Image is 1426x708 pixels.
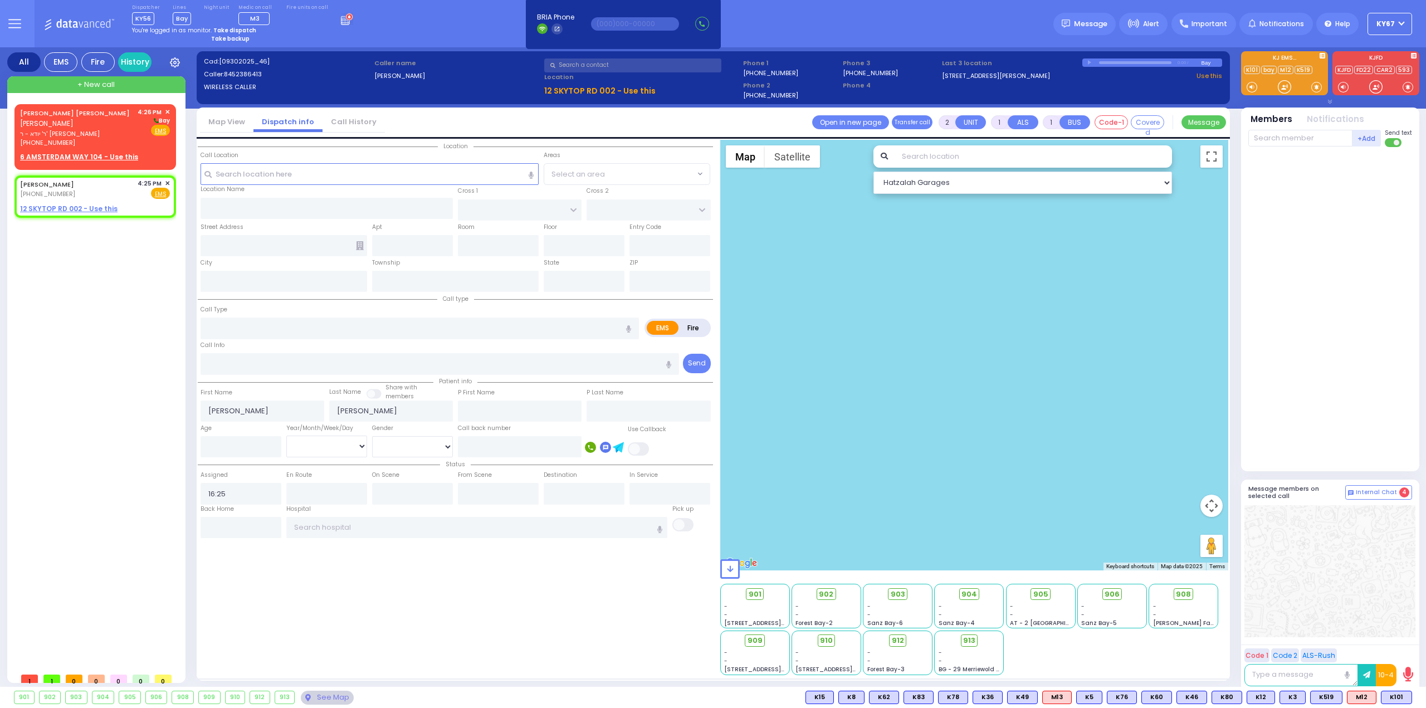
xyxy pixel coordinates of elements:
div: K46 [1176,691,1207,704]
span: Notifications [1259,19,1304,29]
label: Floor [544,223,557,232]
u: EMS [155,127,167,135]
div: K36 [973,691,1003,704]
span: Phone 2 [743,81,839,90]
label: KJFD [1332,55,1419,63]
label: Last Name [329,388,361,397]
button: Show satellite imagery [765,145,820,168]
div: ALS [1042,691,1072,704]
button: Transfer call [892,115,932,129]
span: Internal Chat [1356,489,1397,496]
span: 4:25 PM [138,179,162,188]
div: 909 [199,691,220,704]
span: - [795,648,799,657]
span: - [1153,602,1156,611]
span: + New call [77,79,115,90]
input: Search a contact [544,58,721,72]
h5: Message members on selected call [1248,485,1345,500]
span: 1 [43,675,60,683]
label: In Service [629,471,658,480]
div: BLS [869,691,899,704]
div: K49 [1007,691,1038,704]
span: [09302025_46] [219,57,270,66]
div: BLS [973,691,1003,704]
span: - [795,657,799,665]
span: 905 [1033,589,1048,600]
div: BLS [805,691,834,704]
label: Assigned [201,471,228,480]
div: BLS [1141,691,1172,704]
label: Dispatcher [132,4,160,11]
span: members [385,392,414,401]
label: From Scene [458,471,492,480]
div: K3 [1280,691,1306,704]
label: Street Address [201,223,243,232]
span: Send text [1385,129,1412,137]
a: Use this [1197,71,1222,81]
div: K80 [1212,691,1242,704]
button: BUS [1059,115,1090,129]
span: 908 [1176,589,1191,600]
div: 912 [250,691,270,704]
div: See map [301,691,353,705]
label: Caller: [204,70,370,79]
img: comment-alt.png [1348,490,1354,496]
span: ✕ [165,179,170,188]
span: [PERSON_NAME] Farm [1153,619,1219,627]
label: Last 3 location [942,58,1082,68]
span: 913 [963,635,975,646]
button: 10-4 [1376,664,1396,686]
span: - [724,602,727,611]
div: BLS [838,691,865,704]
label: En Route [286,471,312,480]
label: ZIP [629,258,638,267]
button: Notifications [1307,113,1364,126]
label: P First Name [458,388,495,397]
span: - [939,611,942,619]
label: WIRELESS CALLER [204,82,370,92]
input: Search hospital [286,517,668,538]
div: All [7,52,41,72]
div: K519 [1310,691,1342,704]
a: Call History [323,116,385,127]
strong: Take backup [211,35,250,43]
label: Back Home [201,505,234,514]
label: Destination [544,471,577,480]
button: Covered [1131,115,1164,129]
div: 904 [92,691,114,704]
span: - [1081,611,1085,619]
span: - [1153,611,1156,619]
span: BG - 29 Merriewold S. [939,665,1001,673]
u: 12 SKYTOP RD 002 - Use this [20,204,118,213]
span: - [724,657,727,665]
span: - [1010,611,1013,619]
button: Toggle fullscreen view [1200,145,1223,168]
label: Use Callback [628,425,666,434]
span: Phone 1 [743,58,839,68]
label: Call Info [201,341,224,350]
div: K78 [938,691,968,704]
div: K83 [904,691,934,704]
a: Open this area in Google Maps (opens a new window) [723,556,760,570]
label: Call Location [201,151,238,160]
label: Township [372,258,400,267]
label: Location Name [201,185,245,194]
img: Logo [44,17,118,31]
div: BLS [1076,691,1102,704]
div: Year/Month/Week/Day [286,424,367,433]
button: KY67 [1368,13,1412,35]
label: [PERSON_NAME] [374,71,541,81]
label: Night unit [204,4,229,11]
span: Sanz Bay-4 [939,619,975,627]
span: M3 [250,14,260,23]
div: EMS [44,52,77,72]
u: EMS [155,190,167,198]
span: 901 [749,589,761,600]
span: Alert [1143,19,1159,29]
span: - [1081,602,1085,611]
label: KJ EMS... [1241,55,1328,63]
span: AT - 2 [GEOGRAPHIC_DATA] [1010,619,1092,627]
span: 903 [891,589,905,600]
span: - [867,602,871,611]
div: K101 [1381,691,1412,704]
